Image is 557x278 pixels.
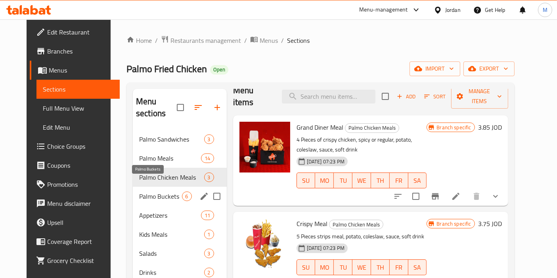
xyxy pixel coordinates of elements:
span: Branch specific [433,124,474,131]
span: Salads [139,249,204,258]
button: export [463,61,515,76]
button: TH [371,173,390,188]
span: 3 [205,136,214,143]
button: SU [297,173,316,188]
button: edit [198,190,210,202]
span: Palmo Meals [139,153,201,163]
div: Palmo Chicken Meals [345,123,399,133]
button: MO [315,259,334,275]
span: Choice Groups [47,142,113,151]
span: Kids Meals [139,230,204,239]
button: SA [408,259,427,275]
span: Select section [377,88,394,105]
span: 14 [201,155,213,162]
span: Full Menu View [43,104,113,113]
span: Sections [43,84,113,94]
div: items [201,211,214,220]
svg: Show Choices [491,192,500,201]
span: Branches [47,46,113,56]
span: Add [396,92,417,101]
div: Salads3 [133,244,227,263]
span: 6 [182,193,191,200]
li: / [155,36,158,45]
span: Palmo Chicken Meals [139,173,204,182]
a: Restaurants management [161,35,241,46]
div: Palmo Chicken Meals [329,220,383,229]
div: Open [210,65,228,75]
h6: 3.85 JOD [478,122,502,133]
p: 4 Pieces of crispy chicken, spicy or regular, potato, coleslaw, sauce, soft drink [297,135,427,155]
span: 2 [205,269,214,276]
li: / [244,36,247,45]
div: Appetizers11 [133,206,227,225]
button: FR [390,173,408,188]
button: TU [334,259,352,275]
span: Sort [424,92,446,101]
a: Edit menu item [451,192,461,201]
span: Palmo Chicken Meals [345,123,399,132]
a: Coverage Report [30,232,120,251]
a: Coupons [30,156,120,175]
span: Add item [394,90,419,103]
span: 11 [201,212,213,219]
button: Manage items [451,84,508,109]
span: [DATE] 07:23 PM [304,158,348,165]
span: TH [374,175,387,186]
div: Kids Meals1 [133,225,227,244]
span: WE [356,262,368,273]
button: SU [297,259,316,275]
div: Jordan [445,6,461,14]
span: 1 [205,231,214,238]
span: Menus [260,36,278,45]
span: import [416,64,454,74]
span: Palmo Fried Chicken [126,60,207,78]
span: SU [300,175,312,186]
div: Palmo Buckets6edit [133,187,227,206]
button: show more [486,187,505,206]
span: Sort sections [189,98,208,117]
span: Grand Diner Meal [297,121,343,133]
a: Upsell [30,213,120,232]
span: 3 [205,174,214,181]
a: Edit Restaurant [30,23,120,42]
span: Coupons [47,161,113,170]
span: Upsell [47,218,113,227]
div: items [182,192,192,201]
span: SU [300,262,312,273]
p: 5 Pieces strips meal, potato, coleslaw, sauce, soft drink [297,232,427,242]
a: Branches [30,42,120,61]
span: Drinks [139,268,204,277]
h2: Menu items [233,84,272,108]
div: items [204,268,214,277]
span: export [470,64,508,74]
button: TU [334,173,352,188]
span: Open [210,66,228,73]
a: Home [126,36,152,45]
li: / [281,36,284,45]
span: MO [318,262,331,273]
button: Sort [422,90,448,103]
span: 3 [205,250,214,257]
a: Menus [30,61,120,80]
button: import [410,61,460,76]
span: SA [412,175,424,186]
span: [DATE] 07:23 PM [304,244,348,252]
a: Grocery Checklist [30,251,120,270]
button: sort-choices [389,187,408,206]
nav: breadcrumb [126,35,515,46]
span: SA [412,262,424,273]
h6: 3.75 JOD [478,218,502,229]
input: search [282,90,375,104]
span: Palmo Sandwiches [139,134,204,144]
div: Palmo Chicken Meals3 [133,168,227,187]
div: items [204,134,214,144]
span: Appetizers [139,211,201,220]
span: Select all sections [172,99,189,116]
span: Sections [287,36,310,45]
a: Edit Menu [36,118,120,137]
